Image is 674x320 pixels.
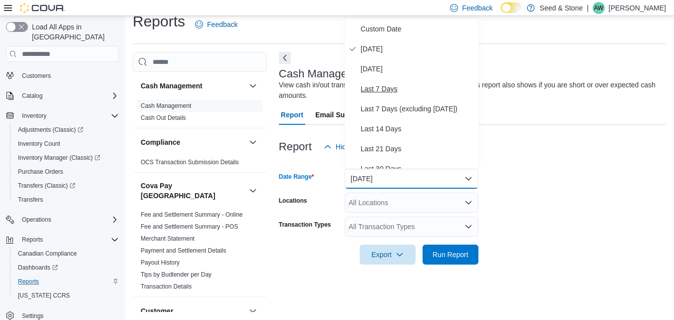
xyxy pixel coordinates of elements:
span: Customers [22,72,51,80]
button: Open list of options [464,223,472,231]
span: Inventory [22,112,46,120]
span: Adjustments (Classic) [18,126,83,134]
span: OCS Transaction Submission Details [141,158,239,166]
span: Customers [18,69,119,81]
h3: Customer [141,306,173,316]
span: Inventory Manager (Classic) [14,152,119,164]
span: [DATE] [361,63,474,75]
span: Adjustments (Classic) [14,124,119,136]
span: Last 7 Days [361,83,474,95]
a: Transfers (Classic) [10,179,123,193]
a: Tips by Budtender per Day [141,271,212,278]
button: Cash Management [247,80,259,92]
span: AW [594,2,603,14]
h3: Report [279,141,312,153]
span: Merchant Statement [141,235,195,243]
a: Adjustments (Classic) [10,123,123,137]
span: Purchase Orders [14,166,119,178]
button: Cova Pay [GEOGRAPHIC_DATA] [141,181,245,201]
a: OCS Transaction Submission Details [141,159,239,166]
span: Transfers (Classic) [18,182,75,190]
button: Run Report [423,245,478,265]
p: | [587,2,589,14]
a: Inventory Manager (Classic) [14,152,104,164]
div: Cova Pay [GEOGRAPHIC_DATA] [133,209,267,297]
span: Operations [18,214,119,226]
a: Fee and Settlement Summary - Online [141,211,243,218]
button: Export [360,245,416,265]
span: Transfers [18,196,43,204]
a: Cash Management [141,102,191,109]
span: Feedback [207,19,237,29]
button: Reports [2,233,123,247]
span: Inventory Count [14,138,119,150]
button: Hide Parameters [320,137,392,157]
a: Transfers (Classic) [14,180,79,192]
span: Reports [14,276,119,288]
span: [US_STATE] CCRS [18,292,70,300]
span: Canadian Compliance [18,250,77,258]
span: Canadian Compliance [14,248,119,260]
span: Export [366,245,410,265]
div: View cash in/out transactions along with drawer/safe details. This report also shows if you are s... [279,80,661,101]
span: Reports [22,236,43,244]
button: Reports [10,275,123,289]
label: Transaction Types [279,221,331,229]
button: Open list of options [464,199,472,207]
span: Load All Apps in [GEOGRAPHIC_DATA] [28,22,119,42]
label: Locations [279,197,307,205]
span: Payment and Settlement Details [141,247,226,255]
h1: Reports [133,11,185,31]
button: Cash Management [141,81,245,91]
a: Cash Out Details [141,114,186,121]
button: Transfers [10,193,123,207]
button: Operations [18,214,55,226]
button: Compliance [141,137,245,147]
div: Cash Management [133,100,267,128]
a: Payment and Settlement Details [141,247,226,254]
a: Customers [18,70,55,82]
span: Catalog [22,92,42,100]
span: Run Report [433,250,468,260]
span: Dashboards [18,264,58,272]
a: Fee and Settlement Summary - POS [141,223,238,230]
label: Date Range [279,173,314,181]
p: [PERSON_NAME] [609,2,666,14]
span: Report [281,105,303,125]
button: Inventory [18,110,50,122]
span: Tips by Budtender per Day [141,271,212,279]
button: Cova Pay [GEOGRAPHIC_DATA] [247,185,259,197]
span: Washington CCRS [14,290,119,302]
a: Reports [14,276,43,288]
a: Dashboards [14,262,62,274]
a: Adjustments (Classic) [14,124,87,136]
span: Last 7 Days (excluding [DATE]) [361,103,474,115]
span: Inventory [18,110,119,122]
span: Feedback [462,3,492,13]
button: [DATE] [345,169,478,189]
div: Compliance [133,156,267,172]
span: Last 14 Days [361,123,474,135]
div: Alex Wang [593,2,605,14]
button: Customers [2,68,123,82]
button: Catalog [2,89,123,103]
button: Operations [2,213,123,227]
span: Operations [22,216,51,224]
span: Transaction Details [141,283,192,291]
span: Inventory Count [18,140,60,148]
img: Cova [20,3,65,13]
span: Last 21 Days [361,143,474,155]
span: Fee and Settlement Summary - POS [141,223,238,231]
button: Reports [18,234,47,246]
button: [US_STATE] CCRS [10,289,123,303]
a: Purchase Orders [14,166,67,178]
span: Settings [22,312,43,320]
a: Canadian Compliance [14,248,81,260]
div: Select listbox [345,19,478,169]
span: Purchase Orders [18,168,63,176]
a: [US_STATE] CCRS [14,290,74,302]
button: Customer [247,305,259,317]
span: [DATE] [361,43,474,55]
